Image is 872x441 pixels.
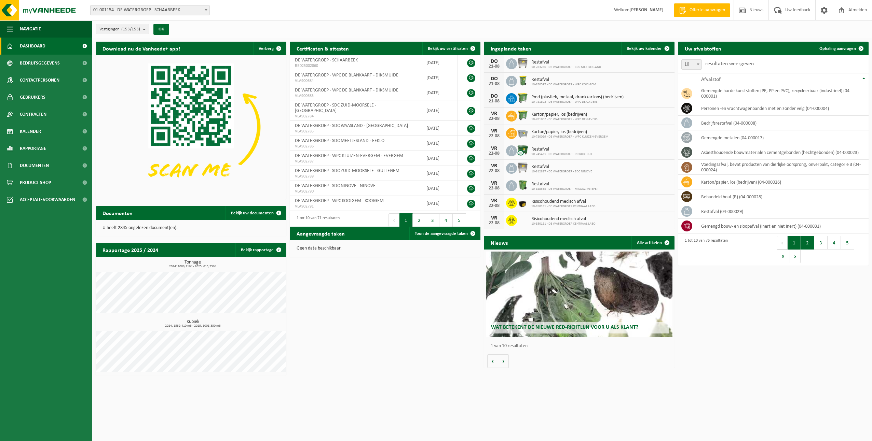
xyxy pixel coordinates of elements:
[421,55,458,70] td: [DATE]
[96,24,149,34] button: Vestigingen(153/153)
[814,42,868,55] a: Ophaling aanvragen
[517,127,529,139] img: WB-2500-GAL-GY-01
[828,236,841,250] button: 4
[96,206,139,219] h2: Documenten
[531,129,609,135] span: Karton/papier, los (bedrijven)
[421,85,458,100] td: [DATE]
[20,191,75,208] span: Acceptatievoorwaarden
[487,76,501,82] div: DO
[531,152,592,156] span: 10-745431 - DE WATERGROEP - PD KORTRIJK
[484,236,515,249] h2: Nieuws
[295,114,416,119] span: VLA902784
[295,88,398,93] span: DE WATERGROEP - WPC DE BLANKAART - DIKSMUIDE
[498,354,509,368] button: Volgende
[487,163,501,169] div: VR
[531,83,596,87] span: 10-850597 - DE WATERGROEP - WPC KOOIGEM
[696,86,869,101] td: gemengde harde kunststoffen (PE, PP en PVC), recycleerbaar (industrieel) (04-000001)
[531,204,596,209] span: 10-850181 - DE WATERGROEP CENTRAAL LABO
[487,354,498,368] button: Vorige
[531,100,624,104] span: 10-781802 - DE WATERGROEP - WPC DE GAVERS
[696,116,869,130] td: bedrijfsrestafval (04-000008)
[103,226,280,230] p: U heeft 2845 ongelezen document(en).
[428,46,468,51] span: Bekijk uw certificaten
[696,204,869,219] td: restafval (04-000029)
[295,189,416,194] span: VLA902790
[531,147,592,152] span: Restafval
[531,182,598,187] span: Restafval
[20,140,46,157] span: Rapportage
[487,169,501,173] div: 22-08
[688,7,727,14] span: Offerte aanvragen
[621,42,674,55] a: Bekijk uw kalender
[487,151,501,156] div: 22-08
[531,199,596,204] span: Risicohoudend medisch afval
[777,250,790,263] button: 8
[531,135,609,139] span: 10-780029 - DE WATERGROEP - WPC KLUIZEN-EVERGEM
[487,99,501,104] div: 21-08
[487,64,501,69] div: 21-08
[631,236,674,250] a: Alle artikelen
[235,243,286,257] a: Bekijk rapportage
[696,101,869,116] td: personen -en vrachtwagenbanden met en zonder velg (04-000004)
[20,174,51,191] span: Product Shop
[487,221,501,226] div: 22-08
[389,213,399,227] button: Previous
[421,100,458,121] td: [DATE]
[426,213,439,227] button: 3
[409,227,480,240] a: Toon de aangevraagde taken
[696,175,869,189] td: karton/papier, los (bedrijven) (04-000026)
[295,63,416,69] span: RED25002860
[487,203,501,208] div: 22-08
[517,57,529,69] img: WB-1100-GAL-GY-02
[295,103,376,113] span: DE WATERGROEP - SDC ZUID-MOORSELE - [GEOGRAPHIC_DATA]
[259,46,274,51] span: Verberg
[487,59,501,64] div: DO
[20,20,41,38] span: Navigatie
[295,123,408,128] span: DE WATERGROEP - SDC WAASLAND - [GEOGRAPHIC_DATA]
[231,211,274,215] span: Bekijk uw documenten
[421,121,458,136] td: [DATE]
[491,344,671,348] p: 1 van 10 resultaten
[487,116,501,121] div: 22-08
[99,324,286,328] span: 2024: 1539,410 m3 - 2025: 1008,330 m3
[531,164,592,170] span: Restafval
[531,65,601,69] span: 10-783266 - DE WATERGROEP - SDC MEETJESLAND
[91,5,209,15] span: 01-001154 - DE WATERGROEP - SCHAARBEEK
[20,55,60,72] span: Bedrijfsgegevens
[421,181,458,196] td: [DATE]
[399,213,413,227] button: 1
[421,70,458,85] td: [DATE]
[487,215,501,221] div: VR
[99,260,286,268] h3: Tonnage
[517,110,529,121] img: WB-0770-HPE-GN-51
[531,170,592,174] span: 10-812817 - DE WATERGROEP - SDC NINOVE
[517,162,529,173] img: WB-1100-GAL-GY-01
[295,174,416,179] span: VLA902789
[788,236,801,250] button: 1
[253,42,286,55] button: Verberg
[682,60,701,69] span: 10
[99,265,286,268] span: 2024: 1086,116 t - 2025: 613,556 t
[777,236,788,250] button: Previous
[487,181,501,186] div: VR
[20,123,41,140] span: Kalender
[696,219,869,233] td: gemengd bouw- en sloopafval (inert en niet inert) (04-000031)
[20,157,49,174] span: Documenten
[99,319,286,328] h3: Kubiek
[453,213,466,227] button: 5
[20,89,45,106] span: Gebruikers
[295,159,416,164] span: VLA902787
[90,5,210,15] span: 01-001154 - DE WATERGROEP - SCHAARBEEK
[491,325,638,330] span: Wat betekent de nieuwe RED-richtlijn voor u als klant?
[627,46,662,51] span: Bekijk uw kalender
[487,82,501,86] div: 21-08
[20,72,59,89] span: Contactpersonen
[487,134,501,139] div: 22-08
[295,183,376,188] span: DE WATERGROEP - SDC NINOVE - NINOVE
[121,27,140,31] count: (153/153)
[297,246,474,251] p: Geen data beschikbaar.
[517,179,529,191] img: WB-0370-HPE-GN-50
[819,46,856,51] span: Ophaling aanvragen
[295,168,399,173] span: DE WATERGROEP - SDC ZUID-MOORSELE - GULLEGEM
[696,160,869,175] td: voedingsafval, bevat producten van dierlijke oorsprong, onverpakt, categorie 3 (04-000024)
